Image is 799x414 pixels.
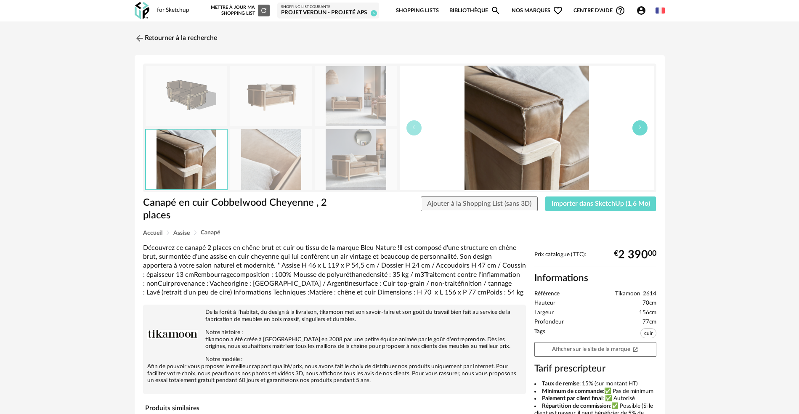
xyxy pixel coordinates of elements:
[618,252,648,258] span: 2 390
[281,9,375,17] div: Projet Verdun - Projeté APS
[147,329,522,350] p: Notre histoire : tikamoon a été créée à [GEOGRAPHIC_DATA] en 2008 par une petite équipe animée pa...
[642,300,656,307] span: 70cm
[201,230,220,236] span: Canapé
[534,328,545,340] span: Tags
[542,403,610,409] b: Répartition de commission
[260,8,268,13] span: Refresh icon
[642,318,656,326] span: 77cm
[147,309,522,323] p: De la forêt à l’habitat, du design à la livraison, tikamoon met son savoir-faire et son goût du t...
[542,381,579,387] b: Taux de remise
[534,309,554,317] span: Largeur
[534,388,656,395] li: :✅ Pas de minimum
[173,230,190,236] span: Assise
[534,342,656,357] a: Afficher sur le site de la marqueOpen In New icon
[157,7,189,14] div: for Sketchup
[552,200,650,207] span: Importer dans SketchUp (1,6 Mo)
[400,66,654,190] img: canape-cobbelwood-en-chene-massif-et-cuir-cheyenne-2614
[135,33,145,43] img: svg+xml;base64,PHN2ZyB3aWR0aD0iMjQiIGhlaWdodD0iMjQiIHZpZXdCb3g9IjAgMCAyNCAyNCIgZmlsbD0ibm9uZSIgeG...
[281,5,375,10] div: Shopping List courante
[615,5,625,16] span: Help Circle Outline icon
[534,318,564,326] span: Profondeur
[143,230,656,236] div: Breadcrumb
[534,363,656,375] h3: Tarif prescripteur
[315,129,397,189] img: canape-cobbelwood-en-chene-massif-et-cuir-cheyenne-2614
[542,388,603,394] b: Minimum de commande
[396,1,439,21] a: Shopping Lists
[230,129,312,189] img: canape-cobbelwood-en-chene-massif-et-cuir-cheyenne-2614
[545,196,656,212] button: Importer dans SketchUp (1,6 Mo)
[491,5,501,16] span: Magnify icon
[614,252,656,258] div: € 00
[534,290,560,298] span: Référence
[534,300,555,307] span: Hauteur
[534,395,656,403] li: : ✅ Autorisé
[147,356,522,385] p: Notre modèle : Afin de pouvoir vous proposer le meilleur rapport qualité/prix, nous avons fait le...
[542,395,603,401] b: Paiement par client final
[573,5,625,16] span: Centre d'aideHelp Circle Outline icon
[135,2,149,19] img: OXP
[281,5,375,17] a: Shopping List courante Projet Verdun - Projeté APS 6
[656,6,665,15] img: fr
[371,10,377,16] span: 6
[146,66,227,126] img: thumbnail.png
[636,5,650,16] span: Account Circle icon
[209,5,270,16] div: Mettre à jour ma Shopping List
[143,244,526,297] div: Découvrez ce canapé 2 places en chêne brut et cuir ou tissu de la marque Bleu Nature !Il est comp...
[553,5,563,16] span: Heart Outline icon
[315,66,397,126] img: canape-cobbelwood-en-chene-massif-et-cuir-cheyenne-2614
[632,346,638,352] span: Open In New icon
[449,1,501,21] a: BibliothèqueMagnify icon
[639,309,656,317] span: 156cm
[636,5,646,16] span: Account Circle icon
[534,380,656,388] li: : 15% (sur montant HT)
[534,272,656,284] h2: Informations
[640,328,656,338] span: cuir
[512,1,563,21] span: Nos marques
[143,196,352,222] h1: Canapé en cuir Cobbelwood Cheyenne , 2 places
[427,200,531,207] span: Ajouter à la Shopping List (sans 3D)
[135,29,217,48] a: Retourner à la recherche
[146,130,227,189] img: canape-cobbelwood-en-chene-massif-et-cuir-cheyenne-2614
[230,66,312,126] img: canape-cobbelwood-en-chene-massif-et-cuir-cheyenne-2614
[143,230,162,236] span: Accueil
[534,251,656,267] div: Prix catalogue (TTC):
[615,290,656,298] span: Tikamoon_2614
[147,309,198,359] img: brand logo
[421,196,538,212] button: Ajouter à la Shopping List (sans 3D)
